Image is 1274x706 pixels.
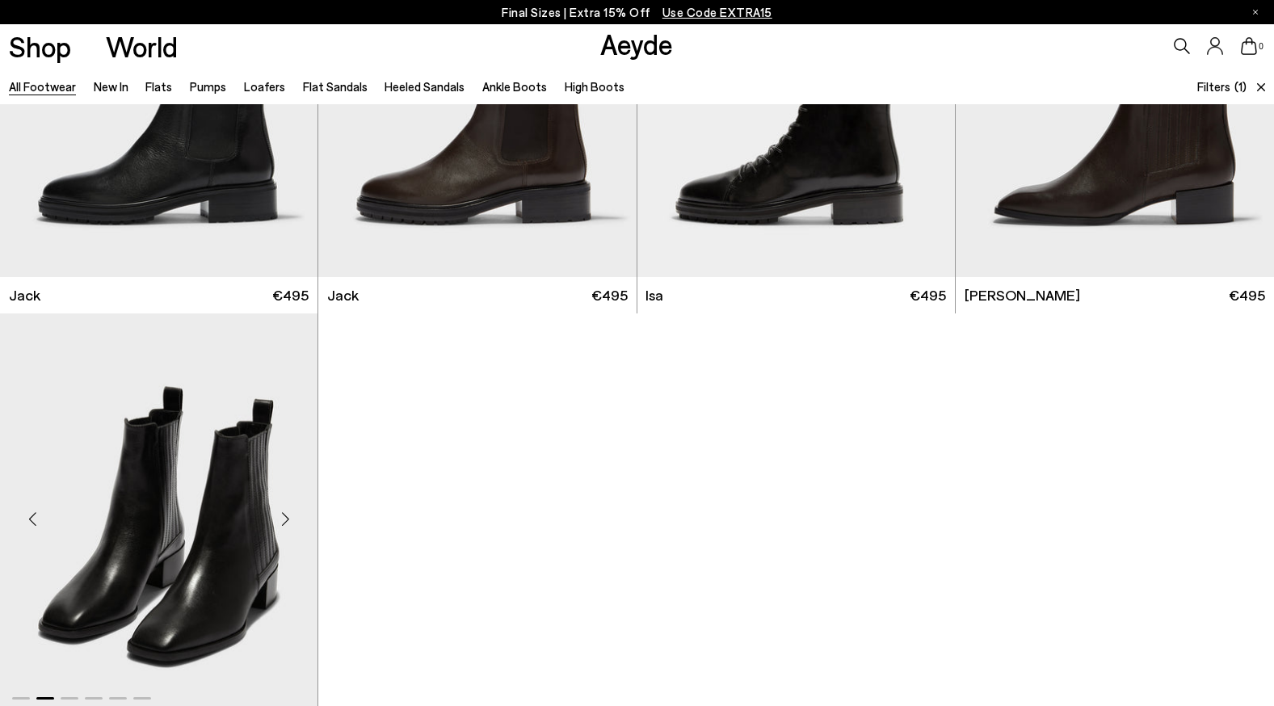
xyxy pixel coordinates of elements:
[190,79,226,94] a: Pumps
[9,32,71,61] a: Shop
[327,285,359,305] span: Jack
[303,79,368,94] a: Flat Sandals
[318,277,636,313] a: Jack €495
[600,27,673,61] a: Aeyde
[1229,285,1265,305] span: €495
[482,79,547,94] a: Ankle Boots
[645,285,663,305] span: Isa
[385,79,465,94] a: Heeled Sandals
[1197,79,1230,94] span: Filters
[910,285,946,305] span: €495
[261,495,309,544] div: Next slide
[502,2,772,23] p: Final Sizes | Extra 15% Off
[591,285,628,305] span: €495
[1241,37,1257,55] a: 0
[956,277,1274,313] a: [PERSON_NAME] €495
[662,5,772,19] span: Navigate to /collections/ss25-final-sizes
[965,285,1080,305] span: [PERSON_NAME]
[637,277,955,313] a: Isa €495
[145,79,172,94] a: Flats
[94,79,128,94] a: New In
[272,285,309,305] span: €495
[106,32,178,61] a: World
[244,79,285,94] a: Loafers
[1234,78,1247,96] span: (1)
[9,285,40,305] span: Jack
[1257,42,1265,51] span: 0
[565,79,624,94] a: High Boots
[8,495,57,544] div: Previous slide
[9,79,76,94] a: All Footwear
